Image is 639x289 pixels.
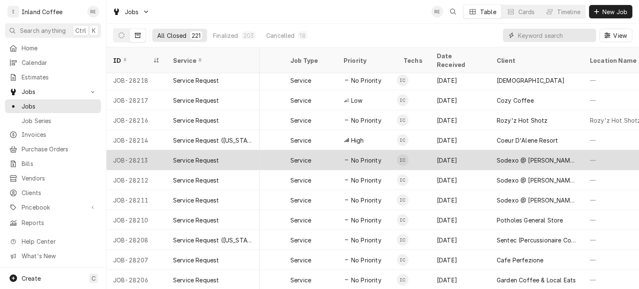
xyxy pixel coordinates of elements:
div: Service [290,256,311,264]
div: Service [290,236,311,245]
div: Service [290,216,311,225]
span: Jobs [22,87,84,96]
div: JOB-28214 [106,130,166,150]
span: No Priority [351,216,381,225]
span: High [351,136,364,145]
div: IC [397,74,409,86]
div: Service Request [173,216,219,225]
div: Inland Coffee and Beverage (Service Company)'s Avatar [397,74,409,86]
a: Bills [5,157,101,170]
a: Estimates [5,70,101,84]
div: Cozy Coffee [497,96,534,105]
div: IC [397,114,409,126]
div: [DATE] [430,90,490,110]
div: Sodexo @ [PERSON_NAME][GEOGRAPHIC_DATA] [497,176,577,185]
span: No Priority [351,156,381,165]
div: Service [173,56,251,65]
div: Service [290,116,311,125]
div: Ruth Easley's Avatar [87,6,99,17]
span: Home [22,44,97,52]
div: Inland Coffee and Beverage (Service Company)'s Avatar [397,154,409,166]
button: Search anythingCtrlK [5,23,101,38]
div: JOB-28211 [106,190,166,210]
div: Ruth Easley's Avatar [431,6,443,17]
span: No Priority [351,256,381,264]
a: Go to Pricebook [5,200,101,214]
div: Service Request [173,96,219,105]
div: ID [113,56,151,65]
div: IC [397,234,409,246]
a: Reports [5,216,101,230]
div: IC [397,194,409,206]
div: JOB-28218 [106,70,166,90]
div: Cafe Perfezione [497,256,543,264]
div: [DATE] [430,210,490,230]
div: Service [290,76,311,85]
span: Ctrl [75,26,86,35]
span: Pricebook [22,203,84,212]
span: View [612,31,629,40]
button: New Job [589,5,632,18]
span: Create [22,275,41,282]
div: IC [397,134,409,146]
div: Service [290,156,311,165]
div: [DATE] [430,130,490,150]
div: Cancelled [266,31,295,40]
div: Timeline [557,7,580,16]
span: No Priority [351,196,381,205]
div: IC [397,254,409,266]
div: Date Received [437,52,482,69]
a: Go to Help Center [5,235,101,248]
span: C [92,274,96,283]
span: Help Center [22,237,96,246]
span: No Priority [351,276,381,284]
div: Sodexo @ [PERSON_NAME][GEOGRAPHIC_DATA] [497,156,577,165]
a: Go to What's New [5,249,101,263]
div: IC [397,154,409,166]
div: Rozy'z Hot Shotz [497,116,548,125]
span: Clients [22,188,97,197]
div: Inland Coffee and Beverage (Service Company)'s Avatar [397,214,409,226]
div: Coeur D'Alene Resort [497,136,558,145]
span: Estimates [22,73,97,82]
div: JOB-28210 [106,210,166,230]
span: Job Series [22,116,97,125]
div: JOB-28212 [106,170,166,190]
div: Inland Coffee and Beverage (Service Company)'s Avatar [397,254,409,266]
span: New Job [601,7,629,16]
div: Inland Coffee and Beverage (Service Company)'s Avatar [397,194,409,206]
div: Service Request ([US_STATE]) [173,136,253,145]
div: Inland Coffee and Beverage (Service Company)'s Avatar [397,234,409,246]
a: Invoices [5,128,101,141]
div: Finalized [213,31,238,40]
span: Jobs [22,102,97,111]
button: Open search [446,5,460,18]
div: Table [480,7,496,16]
a: Go to Jobs [109,5,153,19]
div: I [7,6,19,17]
span: No Priority [351,176,381,185]
button: View [599,29,632,42]
span: Purchase Orders [22,145,97,153]
div: Priority [344,56,389,65]
span: Bills [22,159,97,168]
div: Sodexo @ [PERSON_NAME][GEOGRAPHIC_DATA] [497,196,577,205]
div: [DATE] [430,230,490,250]
div: Potholes General Store [497,216,563,225]
a: Job Series [5,114,101,128]
span: What's New [22,252,96,260]
div: 221 [192,31,201,40]
div: Service [290,276,311,284]
div: Inland Coffee and Beverage (Service Company)'s Avatar [397,174,409,186]
div: JOB-28216 [106,110,166,130]
div: Service Request [173,176,219,185]
div: Service [290,176,311,185]
div: Cards [518,7,535,16]
div: Service Request [173,196,219,205]
a: Home [5,41,101,55]
a: Jobs [5,99,101,113]
div: Service Request [173,156,219,165]
div: Service Request [173,276,219,284]
div: [DATE] [430,190,490,210]
span: Search anything [20,26,66,35]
